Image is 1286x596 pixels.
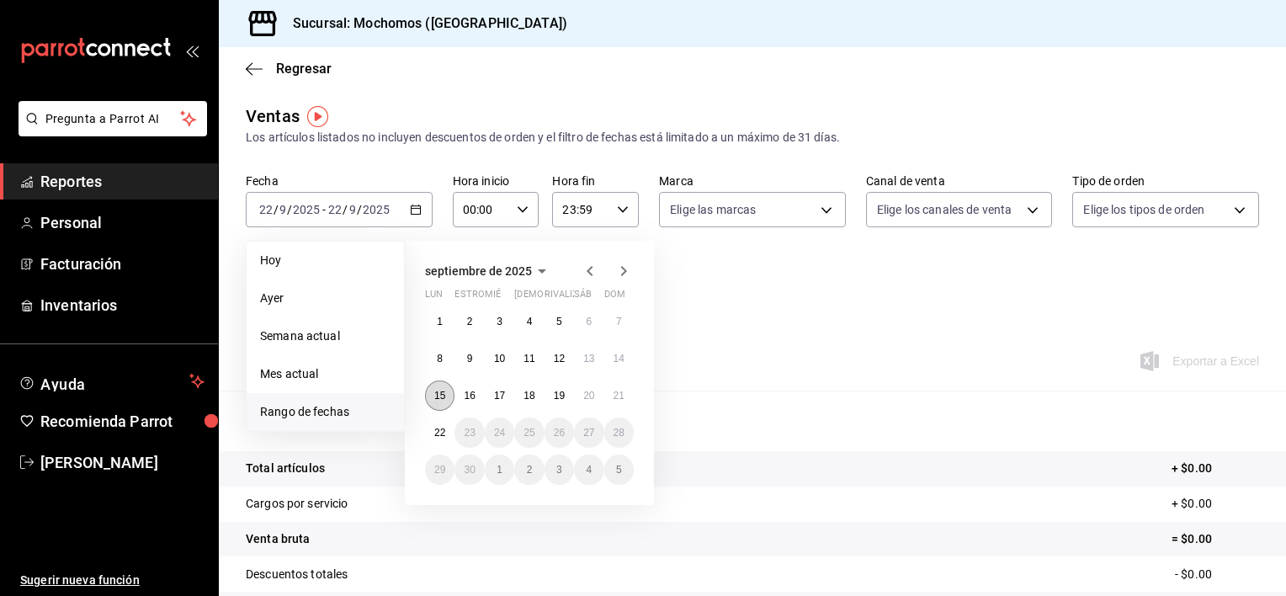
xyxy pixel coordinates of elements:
[514,380,544,411] button: 18 de septiembre de 2025
[485,418,514,448] button: 24 de septiembre de 2025
[246,61,332,77] button: Regresar
[454,343,484,374] button: 9 de septiembre de 2025
[425,264,532,278] span: septiembre de 2025
[497,464,502,476] abbr: 1 de octubre de 2025
[523,390,534,402] abbr: 18 de septiembre de 2025
[545,306,574,337] button: 5 de septiembre de 2025
[279,13,567,34] h3: Sucursal: Mochomos ([GEOGRAPHIC_DATA])
[877,201,1012,218] span: Elige los canales de venta
[260,327,391,345] span: Semana actual
[425,289,443,306] abbr: lunes
[485,380,514,411] button: 17 de septiembre de 2025
[604,306,634,337] button: 7 de septiembre de 2025
[554,427,565,439] abbr: 26 de septiembre de 2025
[485,343,514,374] button: 10 de septiembre de 2025
[583,390,594,402] abbr: 20 de septiembre de 2025
[40,296,117,314] font: Inventarios
[604,418,634,448] button: 28 de septiembre de 2025
[185,44,199,57] button: open_drawer_menu
[616,464,622,476] abbr: 5 de octubre de 2025
[494,390,505,402] abbr: 17 de septiembre de 2025
[586,464,592,476] abbr: 4 de octubre de 2025
[604,455,634,485] button: 5 de octubre de 2025
[322,203,326,216] span: -
[425,261,552,281] button: septiembre de 2025
[659,175,846,187] label: Marca
[260,403,391,421] span: Rango de fechas
[467,316,473,327] abbr: 2 de septiembre de 2025
[574,289,592,306] abbr: sábado
[45,110,181,128] span: Pregunta a Parrot AI
[1083,201,1204,218] span: Elige los tipos de orden
[425,418,454,448] button: 22 de septiembre de 2025
[464,390,475,402] abbr: 16 de septiembre de 2025
[260,365,391,383] span: Mes actual
[485,289,501,306] abbr: miércoles
[1072,175,1259,187] label: Tipo de orden
[434,427,445,439] abbr: 22 de septiembre de 2025
[246,129,1259,146] div: Los artículos listados no incluyen descuentos de orden y el filtro de fechas está limitado a un m...
[357,203,362,216] span: /
[1172,530,1259,548] p: = $0.00
[545,289,591,306] abbr: viernes
[866,175,1053,187] label: Canal de venta
[464,464,475,476] abbr: 30 de septiembre de 2025
[279,203,287,216] input: --
[497,316,502,327] abbr: 3 de septiembre de 2025
[554,390,565,402] abbr: 19 de septiembre de 2025
[523,353,534,365] abbr: 11 de septiembre de 2025
[40,371,183,391] span: Ayuda
[523,427,534,439] abbr: 25 de septiembre de 2025
[258,203,274,216] input: --
[434,390,445,402] abbr: 15 de septiembre de 2025
[670,201,756,218] span: Elige las marcas
[1175,566,1259,583] p: - $0.00
[586,316,592,327] abbr: 6 de septiembre de 2025
[40,454,158,471] font: [PERSON_NAME]
[527,316,533,327] abbr: 4 de septiembre de 2025
[453,175,539,187] label: Hora inicio
[327,203,343,216] input: --
[425,306,454,337] button: 1 de septiembre de 2025
[604,289,625,306] abbr: domingo
[246,104,300,129] div: Ventas
[437,316,443,327] abbr: 1 de septiembre de 2025
[583,353,594,365] abbr: 13 de septiembre de 2025
[514,455,544,485] button: 2 de octubre de 2025
[40,173,102,190] font: Reportes
[467,353,473,365] abbr: 9 de septiembre de 2025
[574,380,603,411] button: 20 de septiembre de 2025
[19,101,207,136] button: Pregunta a Parrot AI
[485,306,514,337] button: 3 de septiembre de 2025
[514,306,544,337] button: 4 de septiembre de 2025
[246,566,348,583] p: Descuentos totales
[362,203,391,216] input: ----
[437,353,443,365] abbr: 8 de septiembre de 2025
[425,343,454,374] button: 8 de septiembre de 2025
[583,427,594,439] abbr: 27 de septiembre de 2025
[307,106,328,127] button: Marcador de información sobre herramientas
[545,380,574,411] button: 19 de septiembre de 2025
[246,411,1259,431] p: Resumen
[454,289,507,306] abbr: martes
[40,214,102,231] font: Personal
[514,418,544,448] button: 25 de septiembre de 2025
[616,316,622,327] abbr: 7 de septiembre de 2025
[545,418,574,448] button: 26 de septiembre de 2025
[614,427,624,439] abbr: 28 de septiembre de 2025
[40,255,121,273] font: Facturación
[574,418,603,448] button: 27 de septiembre de 2025
[1172,460,1259,477] p: + $0.00
[614,353,624,365] abbr: 14 de septiembre de 2025
[1172,495,1259,513] p: + $0.00
[246,460,325,477] p: Total artículos
[604,380,634,411] button: 21 de septiembre de 2025
[545,343,574,374] button: 12 de septiembre de 2025
[574,306,603,337] button: 6 de septiembre de 2025
[246,530,310,548] p: Venta bruta
[514,343,544,374] button: 11 de septiembre de 2025
[556,316,562,327] abbr: 5 de septiembre de 2025
[552,175,639,187] label: Hora fin
[554,353,565,365] abbr: 12 de septiembre de 2025
[260,252,391,269] span: Hoy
